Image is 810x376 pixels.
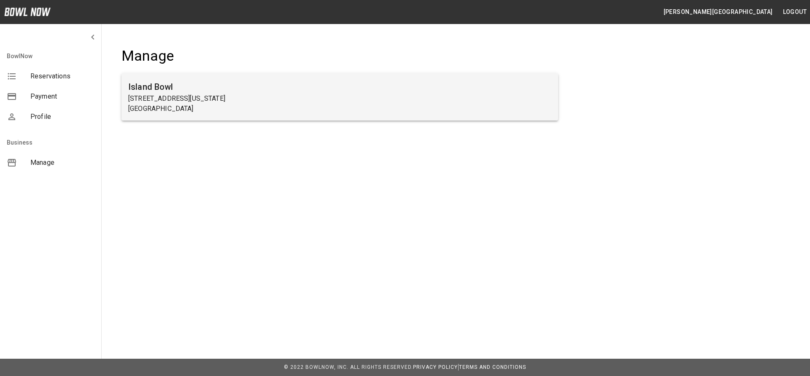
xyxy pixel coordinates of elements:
h4: Manage [121,47,558,65]
a: Privacy Policy [413,364,458,370]
span: Manage [30,158,94,168]
span: Reservations [30,71,94,81]
a: Terms and Conditions [459,364,526,370]
p: [STREET_ADDRESS][US_STATE] [128,94,551,104]
button: [PERSON_NAME][GEOGRAPHIC_DATA] [660,4,776,20]
span: © 2022 BowlNow, Inc. All Rights Reserved. [284,364,413,370]
img: logo [4,8,51,16]
p: [GEOGRAPHIC_DATA] [128,104,551,114]
span: Profile [30,112,94,122]
button: Logout [780,4,810,20]
h6: Island Bowl [128,80,551,94]
span: Payment [30,91,94,102]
